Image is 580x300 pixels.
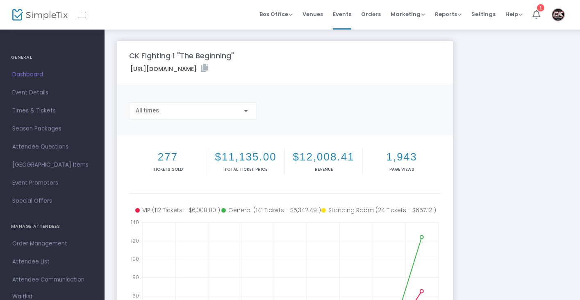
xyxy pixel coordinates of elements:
[132,292,139,299] text: 60
[209,166,283,172] p: Total Ticket Price
[129,50,234,61] m-panel-title: CK Fighting 1 "The Beginning"
[12,142,92,152] span: Attendee Questions
[131,237,139,244] text: 120
[12,87,92,98] span: Event Details
[12,256,92,267] span: Attendee List
[12,105,92,116] span: Times & Tickets
[12,69,92,80] span: Dashboard
[12,196,92,206] span: Special Offers
[12,124,92,134] span: Season Packages
[391,10,425,18] span: Marketing
[11,218,93,235] h4: MANAGE ATTENDEES
[209,151,283,163] h2: $11,135.00
[136,107,159,114] span: All times
[505,10,523,18] span: Help
[259,10,293,18] span: Box Office
[287,166,361,172] p: Revenue
[537,4,544,11] div: 1
[131,255,139,262] text: 100
[364,151,439,163] h2: 1,943
[12,275,92,285] span: Attendee Communication
[303,4,323,25] span: Venues
[12,178,92,188] span: Event Promoters
[287,151,361,163] h2: $12,008.41
[130,64,208,73] label: [URL][DOMAIN_NAME]
[471,4,496,25] span: Settings
[12,160,92,170] span: [GEOGRAPHIC_DATA] Items
[361,4,381,25] span: Orders
[131,166,205,172] p: Tickets sold
[333,4,351,25] span: Events
[131,151,205,163] h2: 277
[364,166,439,172] p: Page Views
[12,238,92,249] span: Order Management
[132,274,139,281] text: 80
[131,219,139,226] text: 140
[11,49,93,66] h4: GENERAL
[435,10,462,18] span: Reports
